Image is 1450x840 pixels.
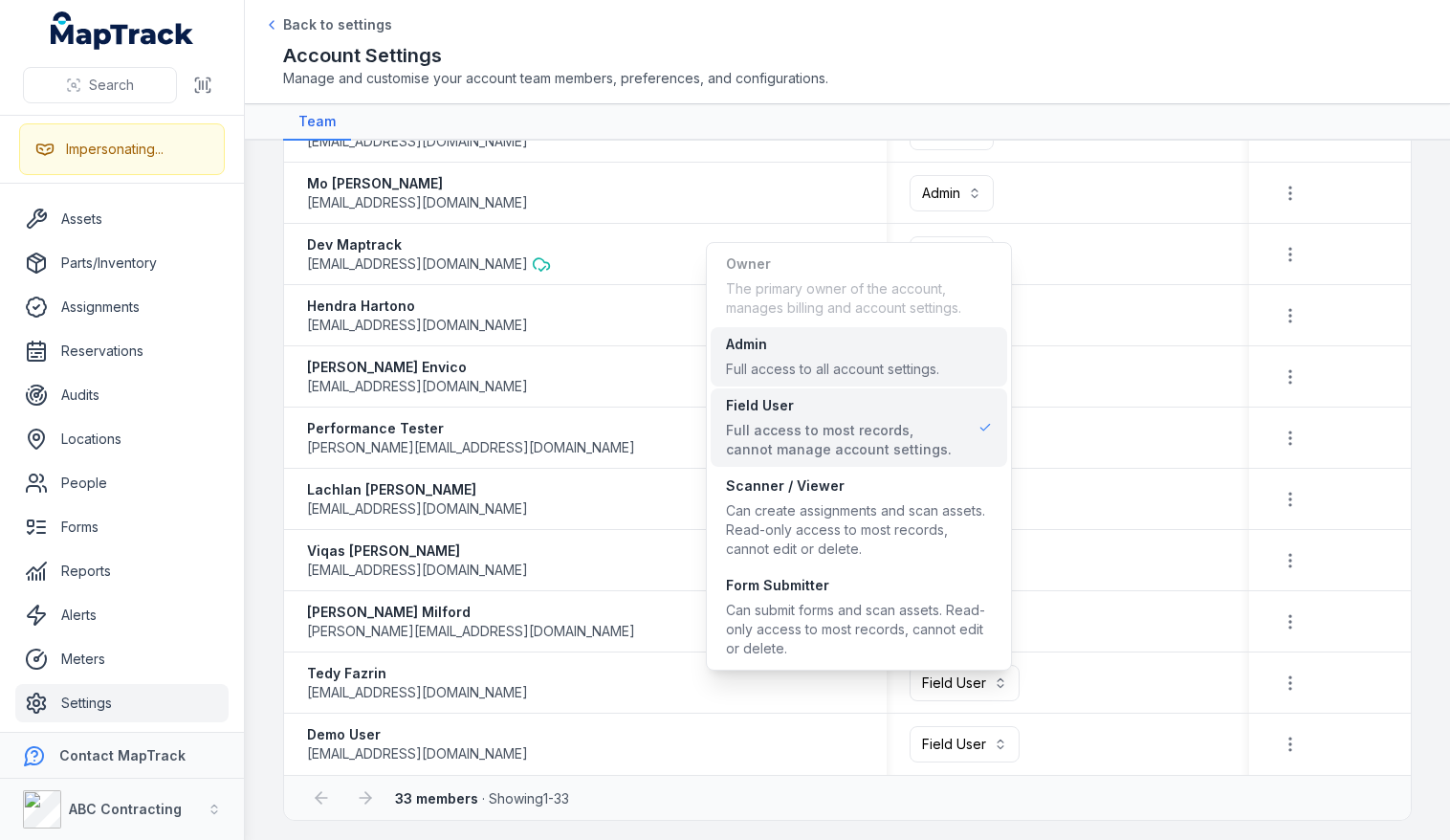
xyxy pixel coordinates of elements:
div: Admin [726,335,939,354]
div: Field User [706,242,1012,671]
div: Form Submitter [726,576,992,595]
div: Full access to most records, cannot manage account settings. [726,421,963,459]
div: Scanner / Viewer [726,476,992,496]
div: Full access to all account settings. [726,360,939,379]
div: Field User [726,396,963,415]
div: Can submit forms and scan assets. Read-only access to most records, cannot edit or delete. [726,601,992,658]
div: The primary owner of the account, manages billing and account settings. [726,279,992,318]
div: Can create assignments and scan assets. Read-only access to most records, cannot edit or delete. [726,501,992,559]
div: Owner [726,254,992,274]
button: Field User [910,665,1020,701]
